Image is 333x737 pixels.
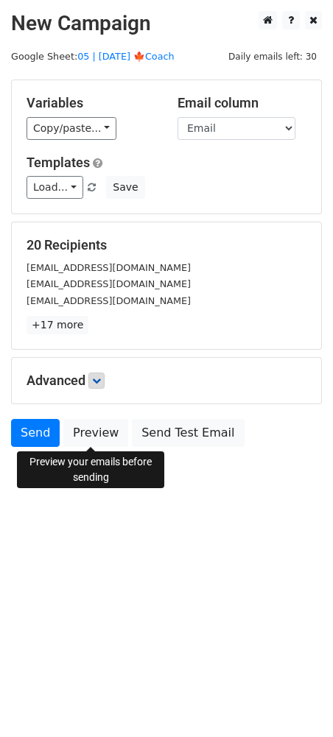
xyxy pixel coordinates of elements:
[223,51,322,62] a: Daily emails left: 30
[77,51,174,62] a: 05 | [DATE] 🍁Coach
[27,155,90,170] a: Templates
[27,176,83,199] a: Load...
[27,373,306,389] h5: Advanced
[63,419,128,447] a: Preview
[11,11,322,36] h2: New Campaign
[223,49,322,65] span: Daily emails left: 30
[106,176,144,199] button: Save
[132,419,244,447] a: Send Test Email
[17,451,164,488] div: Preview your emails before sending
[11,419,60,447] a: Send
[27,237,306,253] h5: 20 Recipients
[27,295,191,306] small: [EMAIL_ADDRESS][DOMAIN_NAME]
[259,666,333,737] iframe: Chat Widget
[11,51,175,62] small: Google Sheet:
[27,278,191,289] small: [EMAIL_ADDRESS][DOMAIN_NAME]
[27,95,155,111] h5: Variables
[27,262,191,273] small: [EMAIL_ADDRESS][DOMAIN_NAME]
[178,95,306,111] h5: Email column
[27,316,88,334] a: +17 more
[27,117,116,140] a: Copy/paste...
